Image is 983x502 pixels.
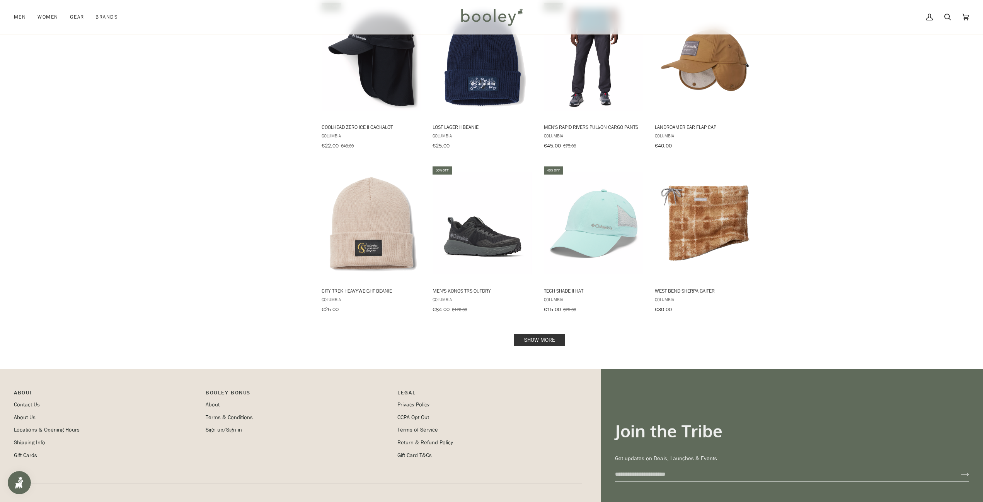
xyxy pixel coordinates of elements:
[655,287,755,294] span: West Bend Sherpa Gaiter
[654,172,756,274] img: Columbia West Bend Sherpa Gaiter Camel Brown Omblur - Booley Galway
[206,426,242,433] a: Sign up/Sign in
[320,2,423,152] a: Coolhead Zero Ice II Cachalot
[14,426,80,433] a: Locations & Opening Hours
[8,471,31,494] iframe: Button to open loyalty program pop-up
[615,420,969,442] h3: Join the Tribe
[543,172,645,274] img: Columbia Tech Shade II Hat Spray - Booley Galway
[433,287,533,294] span: Men's Konos TRS OutDry
[14,389,198,401] p: Pipeline_Footer Main
[14,439,45,446] a: Shipping Info
[431,9,534,111] img: Columbia Lost Lager II Beanie Collegiate Navy - Booley Galway
[458,6,525,28] img: Booley
[563,306,576,313] span: €25.00
[397,452,432,459] a: Gift Card T&Cs
[544,132,644,139] span: Columbia
[615,467,949,481] input: your-email@example.com
[433,296,533,303] span: Columbia
[37,13,58,21] span: Women
[14,414,36,421] a: About Us
[320,172,423,274] img: Columbia City Trek Heavyweight Beanie Crushed Clay / Heritage Patch - Booley Galway
[320,9,423,111] img: Columbia Coolhead Zero Ice II Cachalot Black - Booley Galway
[433,132,533,139] span: Columbia
[206,389,390,401] p: Booley Bonus
[320,165,423,315] a: City Trek Heavyweight Beanie
[397,389,581,401] p: Pipeline_Footer Sub
[655,132,755,139] span: Columbia
[655,123,755,130] span: Landroamer Ear Flap Cap
[14,401,40,408] a: Contact Us
[322,142,339,149] span: €22.00
[431,2,534,152] a: Lost Lager II Beanie
[322,287,422,294] span: City Trek Heavyweight Beanie
[433,142,450,149] span: €25.00
[14,13,26,21] span: Men
[563,142,576,149] span: €75.00
[95,13,118,21] span: Brands
[543,165,645,315] a: Tech Shade II Hat
[433,123,533,130] span: Lost Lager II Beanie
[341,142,354,149] span: €40.00
[322,123,422,130] span: Coolhead Zero Ice II Cachalot
[322,132,422,139] span: Columbia
[397,401,429,408] a: Privacy Policy
[655,296,755,303] span: Columbia
[655,142,672,149] span: €40.00
[949,468,969,481] button: Join
[431,172,534,274] img: Columbia Men's Konos TRS OutDry Black / Grill - Booley Galway
[397,426,438,433] a: Terms of Service
[615,454,969,463] p: Get updates on Deals, Launches & Events
[70,13,84,21] span: Gear
[397,439,453,446] a: Return & Refund Policy
[544,287,644,294] span: Tech Shade II Hat
[206,401,220,408] a: About
[431,165,534,315] a: Men's Konos TRS OutDry
[544,123,644,130] span: Men's Rapid Rivers Pull-On Cargo Pants
[514,334,565,346] a: Show more
[14,452,37,459] a: Gift Cards
[654,2,756,152] a: Landroamer Ear Flap Cap
[544,306,561,313] span: €15.00
[206,414,253,421] a: Terms & Conditions
[654,9,756,111] img: Columbia Landroamer Ear Flap Cap Delta - Booley Galway
[655,306,672,313] span: €30.00
[544,142,561,149] span: €45.00
[322,296,422,303] span: Columbia
[543,9,645,111] img: Columbia Men's Rapid Rivers Pull-On Cargo Pants Shark - Booley Galway
[433,166,452,175] div: 30% off
[544,296,644,303] span: Columbia
[654,165,756,315] a: West Bend Sherpa Gaiter
[544,166,563,175] div: 40% off
[452,306,467,313] span: €120.00
[543,2,645,152] a: Men's Rapid Rivers Pull-On Cargo Pants
[433,306,450,313] span: €84.00
[397,414,429,421] a: CCPA Opt Out
[322,336,758,344] div: Pagination
[322,306,339,313] span: €25.00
